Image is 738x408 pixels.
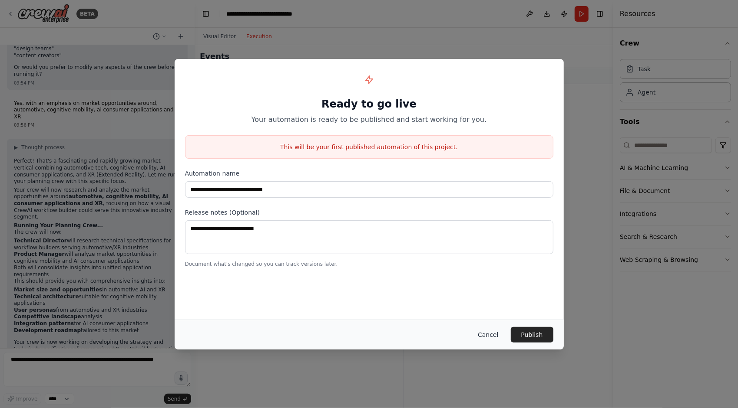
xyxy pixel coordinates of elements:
p: This will be your first published automation of this project. [185,143,553,151]
h1: Ready to go live [185,97,553,111]
button: Cancel [471,327,505,343]
button: Publish [511,327,553,343]
label: Automation name [185,169,553,178]
p: Document what's changed so you can track versions later. [185,261,553,268]
p: Your automation is ready to be published and start working for you. [185,114,553,125]
label: Release notes (Optional) [185,208,553,217]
